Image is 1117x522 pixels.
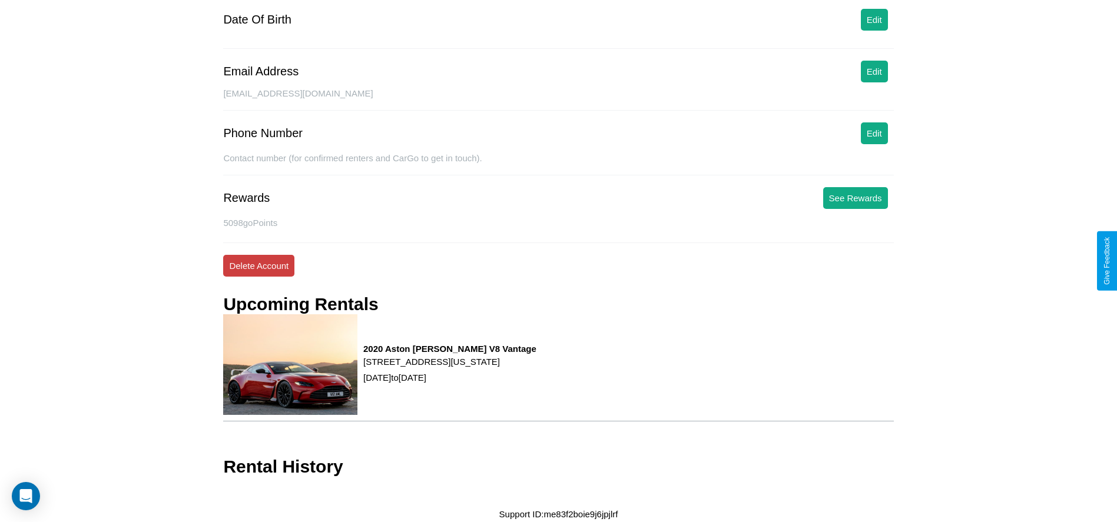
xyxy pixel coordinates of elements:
button: Delete Account [223,255,294,277]
div: Date Of Birth [223,13,291,26]
div: Email Address [223,65,299,78]
h3: Rental History [223,457,343,477]
div: Give Feedback [1103,237,1111,285]
h3: Upcoming Rentals [223,294,378,314]
p: [DATE] to [DATE] [363,370,536,385]
div: Contact number (for confirmed renters and CarGo to get in touch). [223,153,893,175]
button: Edit [861,122,888,144]
div: Rewards [223,191,270,205]
button: See Rewards [823,187,888,209]
div: [EMAIL_ADDRESS][DOMAIN_NAME] [223,88,893,111]
p: [STREET_ADDRESS][US_STATE] [363,354,536,370]
button: Edit [861,61,888,82]
p: 5098 goPoints [223,215,893,231]
div: Open Intercom Messenger [12,482,40,510]
p: Support ID: me83f2boie9j6jpjlrf [499,506,618,522]
div: Phone Number [223,127,303,140]
img: rental [223,314,357,415]
h3: 2020 Aston [PERSON_NAME] V8 Vantage [363,344,536,354]
button: Edit [861,9,888,31]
